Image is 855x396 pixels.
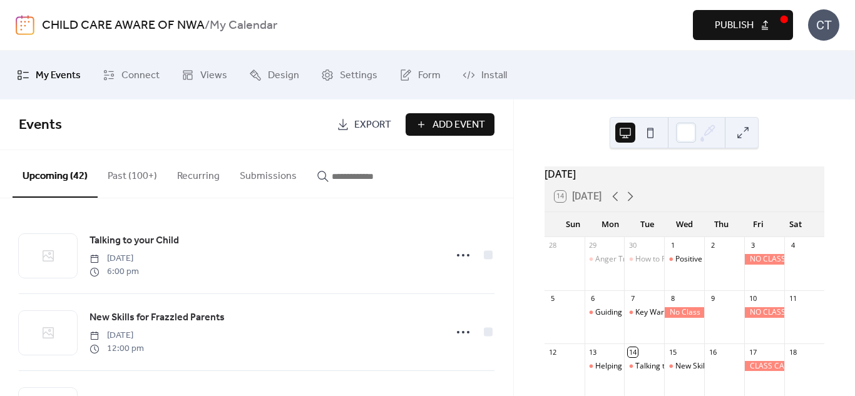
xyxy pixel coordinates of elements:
[406,113,494,136] button: Add Event
[210,14,277,38] b: My Calendar
[548,347,558,357] div: 12
[433,118,485,133] span: Add Event
[748,347,757,357] div: 17
[93,56,169,94] a: Connect
[744,361,784,372] div: CLASS CANCELLED
[98,150,167,196] button: Past (100+)
[628,347,637,357] div: 14
[172,56,237,94] a: Views
[545,166,824,181] div: [DATE]
[703,212,740,237] div: Thu
[121,66,160,86] span: Connect
[788,241,797,250] div: 4
[595,254,648,265] div: Anger Triggers
[418,66,441,86] span: Form
[628,241,637,250] div: 30
[453,56,516,94] a: Install
[340,66,377,86] span: Settings
[36,66,81,86] span: My Events
[230,150,307,196] button: Submissions
[777,212,814,237] div: Sat
[668,347,677,357] div: 15
[664,254,704,265] div: Positive Behavior Guidance
[588,347,598,357] div: 13
[668,241,677,250] div: 1
[390,56,450,94] a: Form
[268,66,299,86] span: Design
[327,113,401,136] a: Export
[788,347,797,357] div: 18
[588,294,598,303] div: 6
[595,307,759,318] div: Guiding Children in Choices and Consequences
[90,342,144,355] span: 12:00 pm
[90,329,144,342] span: [DATE]
[748,241,757,250] div: 3
[666,212,703,237] div: Wed
[744,307,784,318] div: NO CLASS
[808,9,839,41] div: CT
[708,347,717,357] div: 16
[42,14,205,38] a: CHILD CARE AWARE OF NWA
[628,294,637,303] div: 7
[664,307,704,318] div: No Class
[635,361,706,372] div: Talking to your Child
[708,241,717,250] div: 2
[481,66,507,86] span: Install
[744,254,784,265] div: NO CLASS
[675,254,771,265] div: Positive Behavior Guidance
[624,307,664,318] div: Key Warning Signs, Mental Health Disorders in Children
[748,294,757,303] div: 10
[708,294,717,303] div: 9
[90,252,139,265] span: [DATE]
[167,150,230,196] button: Recurring
[555,212,591,237] div: Sun
[548,294,558,303] div: 5
[90,233,179,249] a: Talking to your Child
[240,56,309,94] a: Design
[740,212,777,237] div: Fri
[354,118,391,133] span: Export
[548,241,558,250] div: 28
[595,361,752,372] div: Helping Children Write Healthy Anger Scripts
[664,361,704,372] div: New Skills for Frazzled Parents
[90,310,225,326] a: New Skills for Frazzled Parents
[13,150,98,198] button: Upcoming (42)
[675,361,782,372] div: New Skills for Frazzled Parents
[628,212,665,237] div: Tue
[588,241,598,250] div: 29
[624,361,664,372] div: Talking to your Child
[19,111,62,139] span: Events
[715,18,754,33] span: Publish
[205,14,210,38] b: /
[585,254,625,265] div: Anger Triggers
[585,361,625,372] div: Helping Children Write Healthy Anger Scripts
[312,56,387,94] a: Settings
[635,307,829,318] div: Key Warning Signs, Mental Health Disorders in Children
[585,307,625,318] div: Guiding Children in Choices and Consequences
[668,294,677,303] div: 8
[16,15,34,35] img: logo
[90,265,139,278] span: 6:00 pm
[90,310,225,325] span: New Skills for Frazzled Parents
[693,10,793,40] button: Publish
[8,56,90,94] a: My Events
[788,294,797,303] div: 11
[200,66,227,86] span: Views
[624,254,664,265] div: How to Parent Your Child With Love, Encouragement and Limits: Part 3 and 4
[591,212,628,237] div: Mon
